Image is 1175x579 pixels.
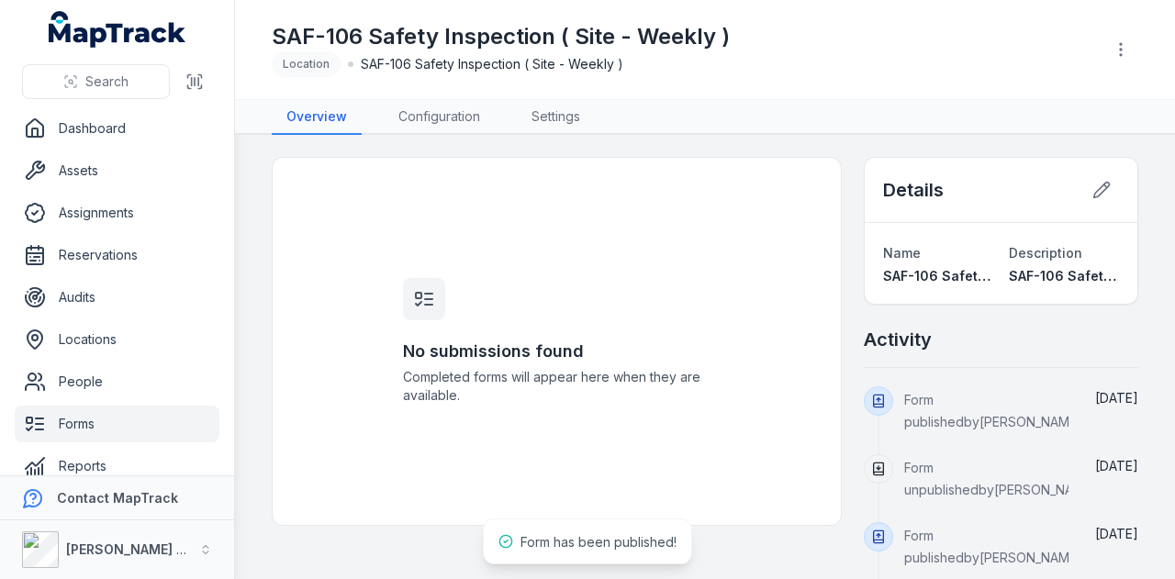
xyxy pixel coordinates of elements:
[883,245,921,261] span: Name
[272,22,730,51] h1: SAF-106 Safety Inspection ( Site - Weekly )
[15,195,219,231] a: Assignments
[15,321,219,358] a: Locations
[520,534,677,550] span: Form has been published!
[15,279,219,316] a: Audits
[1095,458,1138,473] span: [DATE]
[1009,245,1082,261] span: Description
[904,460,1097,497] span: Form unpublished by [PERSON_NAME]
[15,110,219,147] a: Dashboard
[15,237,219,273] a: Reservations
[272,51,341,77] div: Location
[1095,526,1138,541] span: [DATE]
[384,100,495,135] a: Configuration
[15,406,219,442] a: Forms
[1095,390,1138,406] time: 10/09/2025, 10:57:00 am
[1095,458,1138,473] time: 10/09/2025, 10:39:19 am
[904,392,1082,429] span: Form published by [PERSON_NAME]
[49,11,186,48] a: MapTrack
[66,541,217,557] strong: [PERSON_NAME] Group
[361,55,623,73] span: SAF-106 Safety Inspection ( Site - Weekly )
[883,177,944,203] h2: Details
[403,368,711,405] span: Completed forms will appear here when they are available.
[517,100,595,135] a: Settings
[22,64,170,99] button: Search
[864,327,932,352] h2: Activity
[85,72,129,91] span: Search
[57,490,178,506] strong: Contact MapTrack
[904,528,1082,565] span: Form published by [PERSON_NAME]
[15,152,219,189] a: Assets
[883,268,1164,284] span: SAF-106 Safety Inspection ( Site - Weekly )
[15,448,219,484] a: Reports
[272,100,362,135] a: Overview
[1095,526,1138,541] time: 10/09/2025, 9:15:25 am
[1095,390,1138,406] span: [DATE]
[15,363,219,400] a: People
[403,339,711,364] h3: No submissions found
